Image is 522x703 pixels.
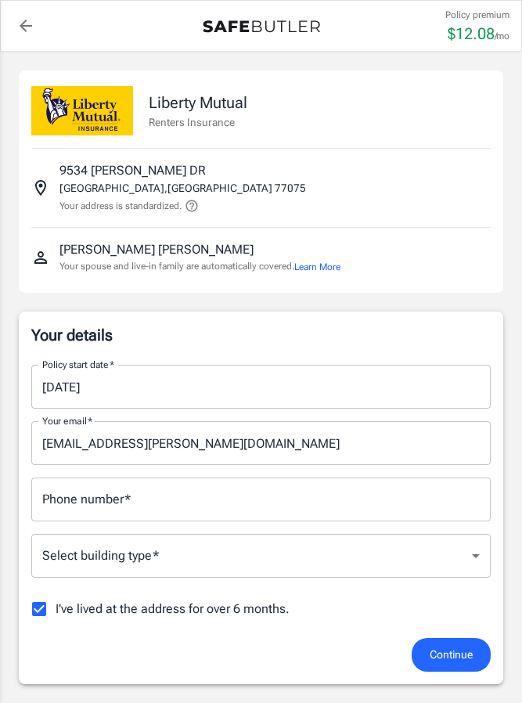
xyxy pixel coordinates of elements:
[59,180,306,196] p: [GEOGRAPHIC_DATA] , [GEOGRAPHIC_DATA] 77075
[448,24,495,43] span: $ 12.08
[59,161,206,180] p: 9534 [PERSON_NAME] DR
[203,20,320,33] img: Back to quotes
[31,421,491,465] input: Enter email
[42,358,114,371] label: Policy start date
[56,600,290,618] span: I've lived at the address for over 6 months.
[42,414,92,427] label: Your email
[149,114,247,130] p: Renters Insurance
[294,260,340,274] button: Learn More
[31,365,480,409] input: Choose date, selected date is Aug 13, 2025
[59,199,182,213] p: Your address is standardized.
[31,178,50,197] svg: Insured address
[10,10,41,41] a: back to quotes
[495,29,509,43] p: /mo
[412,638,491,672] button: Continue
[445,8,509,22] p: Policy premium
[31,86,133,135] img: Liberty Mutual
[31,248,50,267] svg: Insured person
[59,259,340,274] p: Your spouse and live-in family are automatically covered.
[430,645,473,665] span: Continue
[149,91,247,114] p: Liberty Mutual
[31,478,491,521] input: Enter number
[59,240,254,259] p: [PERSON_NAME] [PERSON_NAME]
[31,324,491,346] p: Your details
